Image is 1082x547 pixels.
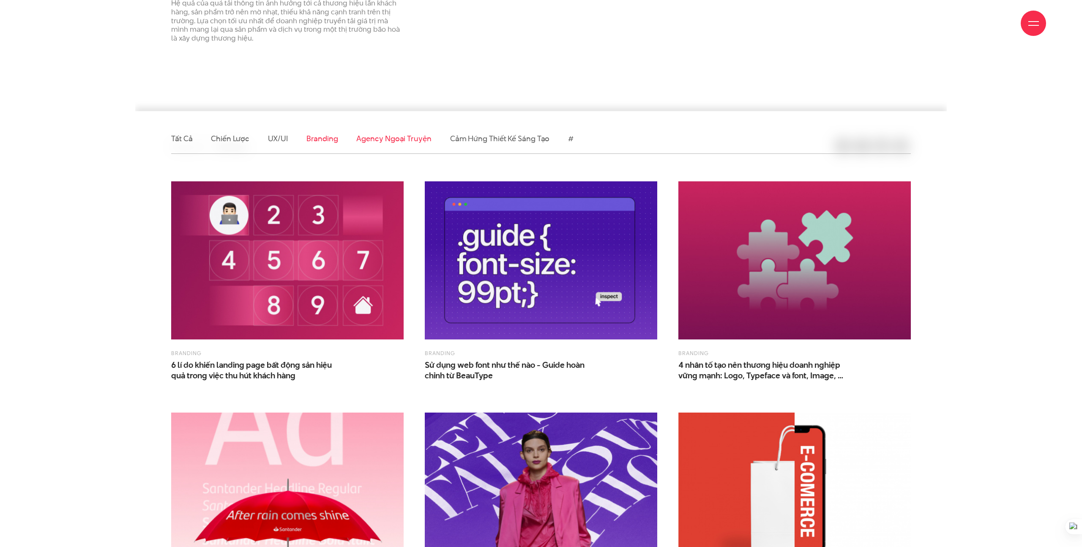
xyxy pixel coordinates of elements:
a: UX/UI [268,133,288,144]
img: Sử dụng web font như thế nào [425,181,657,339]
span: vững mạnh: Logo, Typeface và font, Image, Style guideline [678,370,847,381]
a: Tất cả [171,133,192,144]
a: # [568,133,574,144]
img: 6 lí do khiến landing page bất động sản hiệu quả trong việc thu hút khách hàng [171,181,404,339]
span: quả trong việc thu hút khách hàng [171,370,295,381]
a: Branding [171,349,202,357]
span: chỉnh từ BeauType [425,370,493,381]
a: Branding [306,133,338,144]
span: Sử dụng web font như thế nào - Guide hoàn [425,360,594,381]
a: Branding [425,349,455,357]
span: 4 nhân tố tạo nên thương hiệu doanh nghiệp [678,360,847,381]
a: 4 nhân tố tạo nên thương hiệu doanh nghiệpvững mạnh: Logo, Typeface và font, Image, Style guideline [678,360,847,381]
span: 6 lí do khiến landing page bất động sản hiệu [171,360,340,381]
a: Chiến lược [211,133,249,144]
a: Branding [678,349,709,357]
a: 6 lí do khiến landing page bất động sản hiệuquả trong việc thu hút khách hàng [171,360,340,381]
a: Cảm hứng thiết kế sáng tạo [450,133,550,144]
img: 4 nhân tố tạo nên thương hiệu doanh nghiệp vững mạnh [678,181,911,339]
a: Sử dụng web font như thế nào - Guide hoànchỉnh từ BeauType [425,360,594,381]
a: Agency ngoại truyện [356,133,431,144]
